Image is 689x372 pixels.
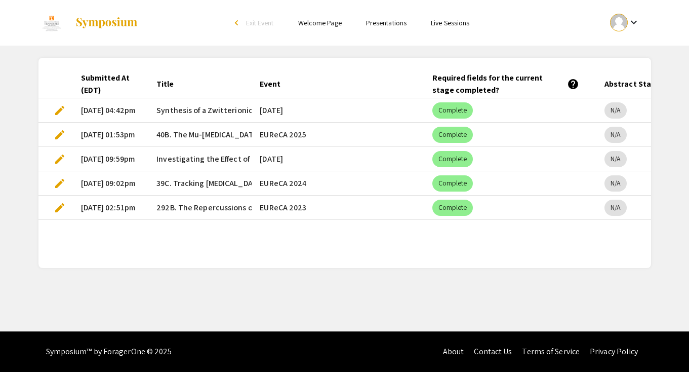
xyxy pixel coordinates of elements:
[252,171,424,196] mat-cell: EUReCA 2024
[298,18,342,27] a: Welcome Page
[246,18,274,27] span: Exit Event
[81,72,141,96] div: Submitted At (EDT)
[73,98,149,123] mat-cell: [DATE] 04:42pm
[432,200,473,216] mat-chip: Complete
[156,153,479,165] span: Investigating the Effect of Ligands on μ-OR Dynamics Through Fluorescence Spectroscopy
[38,10,65,35] img: Discovery Day 2025
[366,18,407,27] a: Presentations
[54,129,66,141] span: edit
[75,17,138,29] img: Symposium by ForagerOne
[260,78,290,90] div: Event
[252,123,424,147] mat-cell: EUReCA 2025
[73,123,149,147] mat-cell: [DATE] 01:53pm
[604,102,627,119] mat-chip: N/A
[54,202,66,214] span: edit
[522,346,580,357] a: Terms of Service
[252,196,424,220] mat-cell: EUReCA 2023
[54,104,66,117] span: edit
[156,78,174,90] div: Title
[73,196,149,220] mat-cell: [DATE] 02:51pm
[156,78,183,90] div: Title
[235,20,241,26] div: arrow_back_ios
[443,346,464,357] a: About
[432,72,579,96] div: Required fields for the current stage completed?
[38,10,138,35] a: Discovery Day 2025
[604,175,627,192] mat-chip: N/A
[260,78,280,90] div: Event
[432,127,473,143] mat-chip: Complete
[590,346,638,357] a: Privacy Policy
[432,102,473,119] mat-chip: Complete
[604,200,627,216] mat-chip: N/A
[567,78,579,90] mat-icon: help
[628,16,640,28] mat-icon: Expand account dropdown
[156,104,547,117] span: Synthesis of a Zwitterionic Poly(sulfobetaine methacrylate) Polymer with an Ether-Containing N-Su...
[604,151,627,167] mat-chip: N/A
[46,331,172,372] div: Symposium™ by ForagerOne © 2025
[73,171,149,196] mat-cell: [DATE] 09:02pm
[73,147,149,171] mat-cell: [DATE] 09:59pm
[156,202,642,214] span: 292B. The Repercussions of Profit-Motivated Research by Food and BeverageCompanies on The Health ...
[156,177,469,190] span: 39C. Tracking [MEDICAL_DATA] Cell Division and Lineage using Imaris Computer Software
[252,98,424,123] mat-cell: [DATE]
[54,153,66,165] span: edit
[432,175,473,192] mat-chip: Complete
[432,72,588,96] div: Required fields for the current stage completed?help
[156,129,501,141] span: 40B. The Mu-[MEDICAL_DATA] Receptor Retains Its Activation Dynamics in Aqueous Environments
[599,11,651,34] button: Expand account dropdown
[8,326,43,364] iframe: Chat
[431,18,469,27] a: Live Sessions
[81,72,132,96] div: Submitted At (EDT)
[432,151,473,167] mat-chip: Complete
[252,147,424,171] mat-cell: [DATE]
[474,346,512,357] a: Contact Us
[54,177,66,190] span: edit
[604,127,627,143] mat-chip: N/A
